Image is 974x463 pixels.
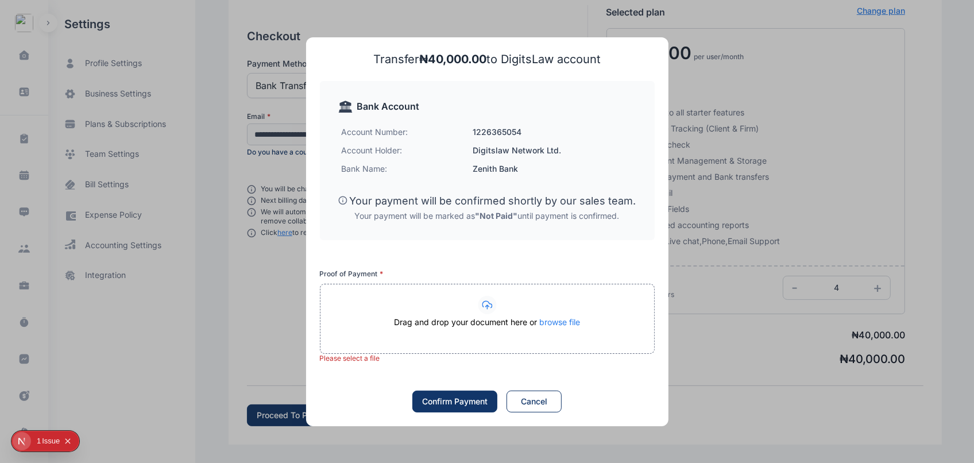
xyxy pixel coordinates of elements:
strong: ₦ 40,000.00 [419,52,486,66]
h4: Zenith Bank [473,163,633,175]
h3: Transfer to DigitsLaw account [320,51,655,67]
h5: Bank Account [357,99,420,114]
button: Cancel [507,391,562,412]
div: Cancel [521,396,547,407]
span: "Not Paid" [476,211,518,221]
p: Your payment will be confirmed shortly by our sales team. [350,193,636,209]
div: Drag and drop your document here or [320,317,654,339]
span: browse file [539,317,580,327]
h4: Digitslaw Network Ltd. [473,145,633,156]
p: Your payment will be marked as until payment is confirmed. [338,210,636,222]
p: Please select a file [320,354,655,363]
h4: Account Holder: [342,145,473,156]
button: Confirm Payment [412,391,497,412]
div: Confirm Payment [422,396,488,407]
h4: Account Number: [342,126,473,138]
h4: Bank Name: [342,163,473,175]
label: Proof of Payment [320,269,384,278]
h4: 1226365054 [473,126,633,138]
